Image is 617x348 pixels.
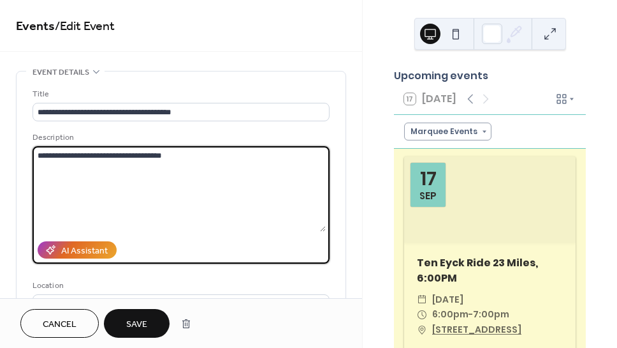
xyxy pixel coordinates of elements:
[432,292,463,308] span: [DATE]
[420,169,437,188] div: 17
[38,241,117,259] button: AI Assistant
[419,191,437,200] div: Sep
[55,14,115,39] span: / Edit Event
[20,309,99,338] button: Cancel
[33,87,327,101] div: Title
[61,245,108,258] div: AI Assistant
[43,318,76,331] span: Cancel
[33,66,89,79] span: Event details
[468,307,473,322] span: -
[432,307,468,322] span: 6:00pm
[126,318,147,331] span: Save
[404,255,576,286] div: Ten Eyck Ride 23 Miles, 6:00PM
[417,322,427,338] div: ​
[473,307,509,322] span: 7:00pm
[394,68,586,84] div: Upcoming events
[417,292,427,308] div: ​
[33,279,327,292] div: Location
[33,131,327,144] div: Description
[432,322,521,338] a: [STREET_ADDRESS]
[417,307,427,322] div: ​
[104,309,170,338] button: Save
[16,14,55,39] a: Events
